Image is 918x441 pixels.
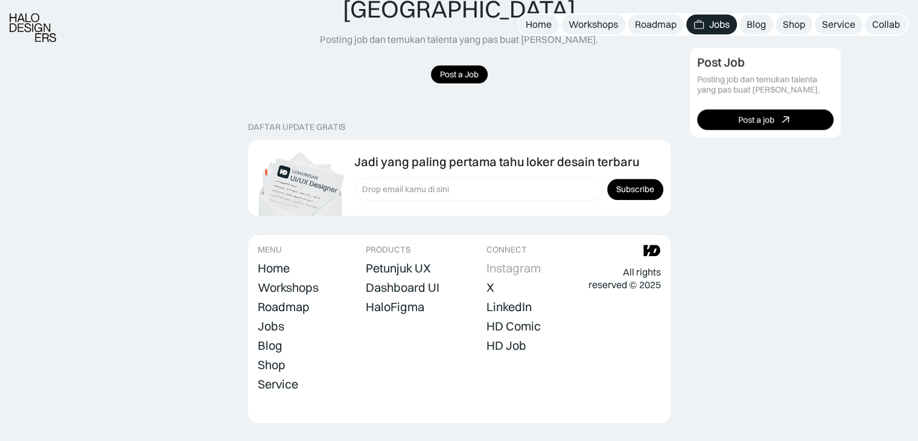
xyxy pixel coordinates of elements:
[561,14,625,34] a: Workshops
[872,18,900,31] div: Collab
[486,261,541,275] div: Instagram
[366,298,424,315] a: HaloFigma
[366,245,410,255] div: PRODUCTS
[258,280,319,295] div: Workshops
[822,18,855,31] div: Service
[628,14,684,34] a: Roadmap
[122,70,132,80] img: tab_keywords_by_traffic_grey.svg
[588,266,660,291] div: All rights reserved © 2025
[258,376,298,393] a: Service
[366,261,431,275] div: Petunjuk UX
[19,31,29,41] img: website_grey.svg
[258,245,282,255] div: MENU
[366,260,431,277] a: Petunjuk UX
[366,300,424,314] div: HaloFigma
[258,358,285,372] div: Shop
[518,14,559,34] a: Home
[258,298,310,315] a: Roadmap
[258,337,282,354] a: Blog
[747,18,766,31] div: Blog
[248,122,345,132] div: DAFTAR UPDATE GRATIS
[258,319,284,333] div: Jobs
[486,260,541,277] a: Instagram
[815,14,862,34] a: Service
[366,279,439,296] a: Dashboard UI
[486,245,527,255] div: CONNECT
[19,19,29,29] img: logo_orange.svg
[697,56,745,70] div: Post Job
[366,280,439,295] div: Dashboard UI
[440,69,479,80] div: Post a Job
[35,70,45,80] img: tab_domain_overview_orange.svg
[739,14,773,34] a: Blog
[31,31,133,41] div: Domain: [DOMAIN_NAME]
[486,300,532,314] div: LinkedIn
[486,280,494,295] div: X
[34,19,59,29] div: v 4.0.25
[354,155,639,169] div: Jadi yang paling pertama tahu loker desain terbaru
[258,377,298,391] div: Service
[258,279,319,296] a: Workshops
[320,33,598,46] div: Posting job dan temukan talenta yang pas buat [PERSON_NAME].
[569,18,618,31] div: Workshops
[486,338,526,353] div: HD Job
[258,260,290,277] a: Home
[635,18,677,31] div: Roadmap
[486,318,541,335] a: HD Comic
[486,279,494,296] a: X
[258,356,285,373] a: Shop
[486,319,541,333] div: HD Comic
[686,14,737,34] a: Jobs
[697,75,834,95] div: Posting job dan temukan talenta yang pas buat [PERSON_NAME].
[486,298,532,315] a: LinkedIn
[865,14,907,34] a: Collab
[526,18,552,31] div: Home
[607,179,663,200] input: Subscribe
[776,14,812,34] a: Shop
[258,300,310,314] div: Roadmap
[354,178,602,201] input: Drop email kamu di sini
[783,18,805,31] div: Shop
[258,261,290,275] div: Home
[258,338,282,353] div: Blog
[709,18,730,31] div: Jobs
[738,115,774,125] div: Post a job
[48,71,108,79] div: Domain Overview
[258,318,284,335] a: Jobs
[486,337,526,354] a: HD Job
[431,65,488,84] a: Post a Job
[135,71,199,79] div: Keywords by Traffic
[354,178,663,201] form: Form Subscription
[697,110,834,130] a: Post a job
